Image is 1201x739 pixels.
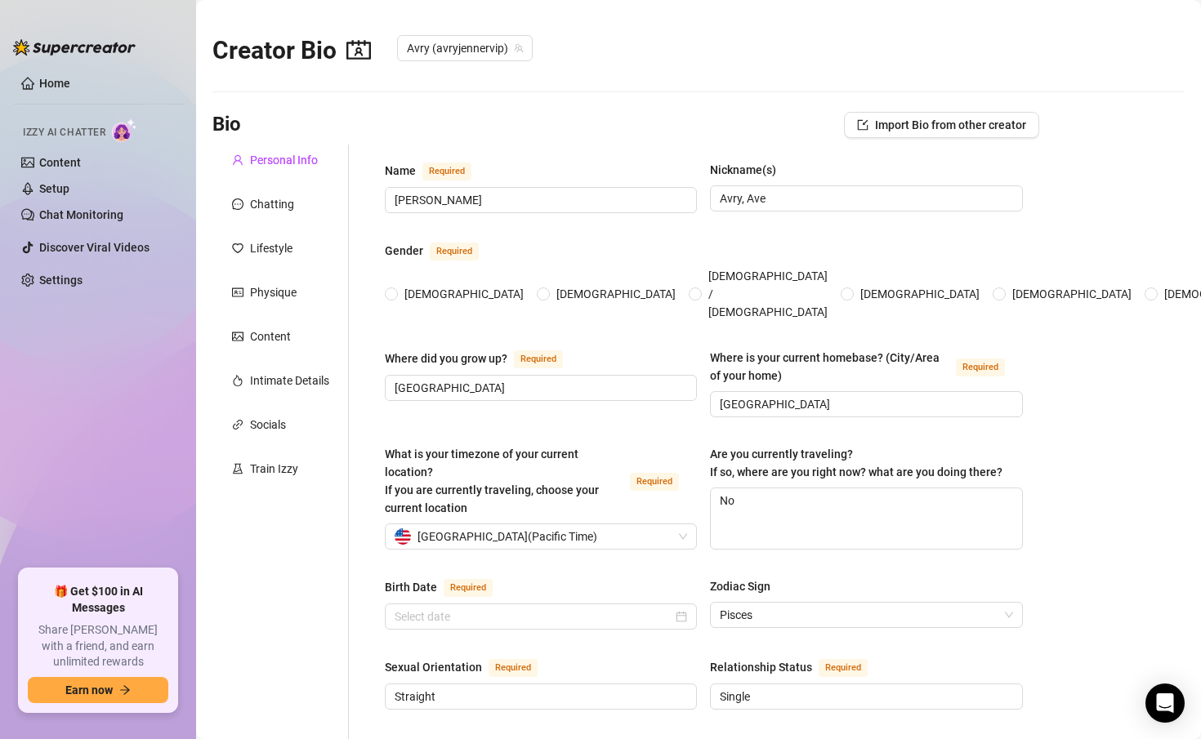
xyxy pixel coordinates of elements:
span: Share [PERSON_NAME] with a friend, and earn unlimited rewards [28,622,168,670]
button: Import Bio from other creator [844,112,1039,138]
span: Required [819,659,868,677]
span: fire [232,375,243,386]
img: us [395,528,411,545]
h2: Creator Bio [212,35,371,66]
span: message [232,198,243,210]
span: Required [630,473,679,491]
button: Earn nowarrow-right [28,677,168,703]
span: 🎁 Get $100 in AI Messages [28,584,168,616]
label: Nickname(s) [710,161,788,179]
label: Gender [385,241,497,260]
div: Relationship Status [710,658,812,676]
div: Zodiac Sign [710,577,770,595]
span: link [232,419,243,430]
div: Intimate Details [250,372,329,390]
textarea: No [711,488,1021,549]
span: Required [489,659,538,677]
span: Pisces [720,603,1012,627]
label: Where is your current homebase? (City/Area of your home) [710,349,1022,385]
input: Where did you grow up? [395,379,684,397]
span: Avry (avryjennervip) [407,36,523,60]
span: experiment [232,463,243,474]
div: Where is your current homebase? (City/Area of your home) [710,349,949,385]
label: Zodiac Sign [710,577,782,595]
input: Birth Date [395,608,672,625]
span: Izzy AI Chatter [23,125,105,140]
div: Open Intercom Messenger [1145,683,1185,723]
div: Nickname(s) [710,161,776,179]
span: [DEMOGRAPHIC_DATA] [550,285,682,303]
div: Chatting [250,195,294,213]
span: What is your timezone of your current location? If you are currently traveling, choose your curre... [385,447,599,514]
span: [DEMOGRAPHIC_DATA] [1006,285,1138,303]
span: picture [232,331,243,342]
span: Are you currently traveling? If so, where are you right now? what are you doing there? [710,447,1002,479]
input: Sexual Orientation [395,688,684,706]
span: heart [232,243,243,254]
label: Relationship Status [710,657,886,677]
a: Home [39,77,70,90]
label: Name [385,161,489,180]
input: Name [395,191,684,209]
a: Content [39,156,81,169]
a: Setup [39,182,69,195]
span: [DEMOGRAPHIC_DATA] [398,285,530,303]
span: Import Bio from other creator [875,118,1026,131]
span: Required [514,350,563,368]
div: Name [385,162,416,180]
span: contacts [346,38,371,62]
div: Train Izzy [250,460,298,478]
div: Where did you grow up? [385,349,507,367]
input: Where is your current homebase? (City/Area of your home) [720,395,1009,413]
span: Required [422,162,471,180]
span: Earn now [65,683,113,697]
span: Required [444,579,493,597]
label: Birth Date [385,577,511,597]
span: idcard [232,287,243,298]
div: Socials [250,416,286,434]
a: Chat Monitoring [39,208,123,221]
input: Relationship Status [720,688,1009,706]
div: Physique [250,283,297,301]
a: Discover Viral Videos [39,241,150,254]
span: [DEMOGRAPHIC_DATA] / [DEMOGRAPHIC_DATA] [702,267,834,321]
span: Required [430,243,479,260]
label: Where did you grow up? [385,349,581,368]
div: Personal Info [250,151,318,169]
div: Content [250,327,291,345]
input: Nickname(s) [720,189,1009,207]
span: team [514,43,524,53]
span: [GEOGRAPHIC_DATA] ( Pacific Time ) [417,524,597,549]
div: Gender [385,242,423,260]
label: Sexual Orientation [385,657,556,677]
img: logo-BBDzfeDw.svg [13,39,136,56]
span: arrow-right [119,684,131,696]
div: Sexual Orientation [385,658,482,676]
a: Settings [39,274,83,287]
div: Birth Date [385,578,437,596]
h3: Bio [212,112,241,138]
img: AI Chatter [112,118,137,142]
div: Lifestyle [250,239,292,257]
span: [DEMOGRAPHIC_DATA] [854,285,986,303]
span: Required [956,358,1005,376]
span: import [857,119,868,131]
span: user [232,154,243,166]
